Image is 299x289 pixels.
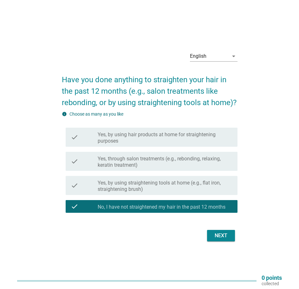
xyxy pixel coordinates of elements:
[71,130,78,144] i: check
[190,53,206,59] div: English
[98,204,225,210] label: No, I have not straightened my hair in the past 12 months
[62,111,67,117] i: info
[230,52,237,60] i: arrow_drop_down
[98,180,232,192] label: Yes, by using straightening tools at home (e.g., flat iron, straightening brush)
[262,281,282,286] p: collected
[71,178,78,192] i: check
[98,131,232,144] label: Yes, by using hair products at home for straightening purposes
[71,203,78,210] i: check
[98,156,232,168] label: Yes, through salon treatments (e.g., rebonding, relaxing, keratin treatment)
[212,232,230,239] div: Next
[207,230,235,241] button: Next
[62,68,237,108] h2: Have you done anything to straighten your hair in the past 12 months (e.g., salon treatments like...
[262,275,282,281] p: 0 points
[69,111,123,117] label: Choose as many as you like
[71,154,78,168] i: check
